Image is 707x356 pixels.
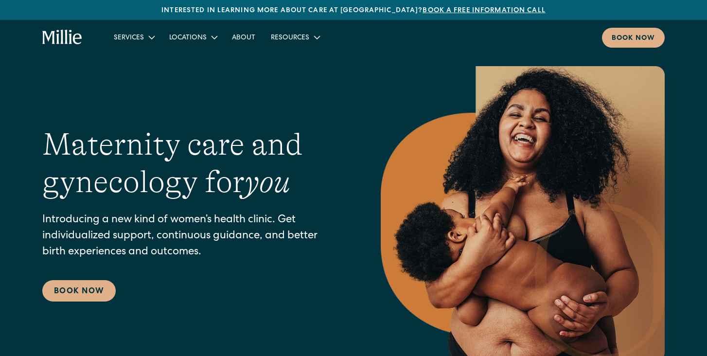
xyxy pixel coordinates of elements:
h1: Maternity care and gynecology for [42,126,342,201]
div: Services [114,33,144,43]
em: you [245,164,290,199]
a: About [224,29,263,45]
div: Locations [169,33,207,43]
div: Resources [271,33,309,43]
div: Services [106,29,161,45]
p: Introducing a new kind of women’s health clinic. Get individualized support, continuous guidance,... [42,213,342,261]
a: Book Now [42,280,116,302]
div: Book now [612,34,655,44]
a: Book now [602,28,665,48]
a: home [42,30,83,45]
a: Book a free information call [423,7,545,14]
div: Locations [161,29,224,45]
div: Resources [263,29,327,45]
